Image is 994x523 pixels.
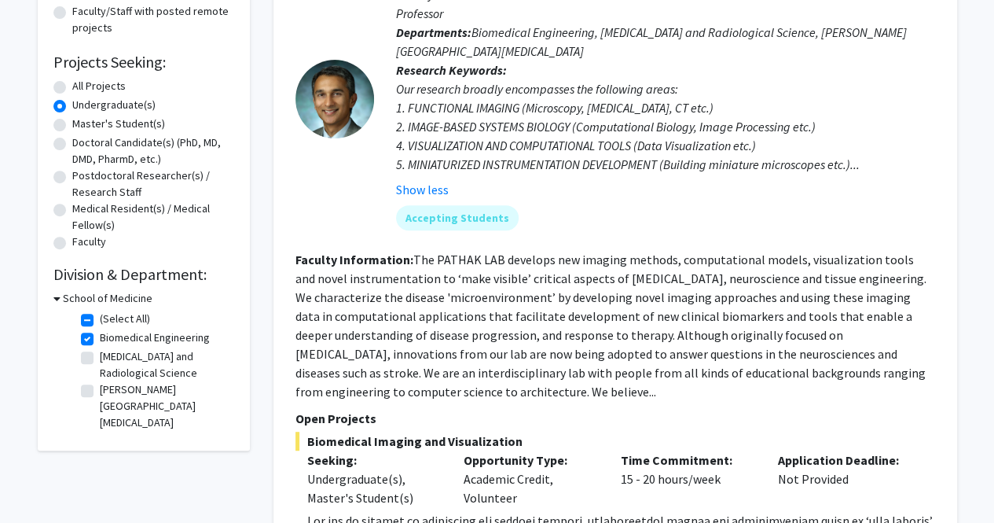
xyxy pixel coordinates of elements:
div: Not Provided [766,451,923,507]
b: Departments: [396,24,471,40]
div: Our research broadly encompasses the following areas: 1. FUNCTIONAL IMAGING (Microscopy, [MEDICAL... [396,79,935,174]
label: Postdoctoral Researcher(s) / Research Staff [72,168,234,201]
span: Biomedical Engineering, [MEDICAL_DATA] and Radiological Science, [PERSON_NAME][GEOGRAPHIC_DATA][M... [396,24,907,59]
mat-chip: Accepting Students [396,205,519,230]
label: Master's Student(s) [72,116,165,132]
h3: School of Medicine [63,290,152,307]
label: Medical Resident(s) / Medical Fellow(s) [72,201,234,234]
h2: Projects Seeking: [53,53,234,72]
div: Academic Credit, Volunteer [452,451,609,507]
p: Seeking: [307,451,441,470]
p: Opportunity Type: [464,451,597,470]
label: All Projects [72,78,126,94]
label: Biomedical Engineering [100,330,210,346]
span: Biomedical Imaging and Visualization [295,432,935,451]
div: 15 - 20 hours/week [609,451,766,507]
h2: Division & Department: [53,265,234,284]
b: Faculty Information: [295,252,413,267]
button: Show less [396,180,449,199]
div: Undergraduate(s), Master's Student(s) [307,470,441,507]
p: Professor [396,4,935,23]
p: Time Commitment: [621,451,754,470]
label: Faculty/Staff with posted remote projects [72,3,234,36]
label: [PERSON_NAME][GEOGRAPHIC_DATA][MEDICAL_DATA] [100,381,230,431]
label: (Select All) [100,311,150,327]
label: Faculty [72,234,106,250]
label: Undergraduate(s) [72,97,156,113]
label: [MEDICAL_DATA] and Radiological Science [100,348,230,381]
p: Open Projects [295,409,935,428]
iframe: Chat [12,452,67,511]
p: Application Deadline: [778,451,911,470]
b: Research Keywords: [396,62,507,78]
label: Doctoral Candidate(s) (PhD, MD, DMD, PharmD, etc.) [72,134,234,168]
fg-read-more: The PATHAK LAB develops new imaging methods, computational models, visualization tools and novel ... [295,252,926,400]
